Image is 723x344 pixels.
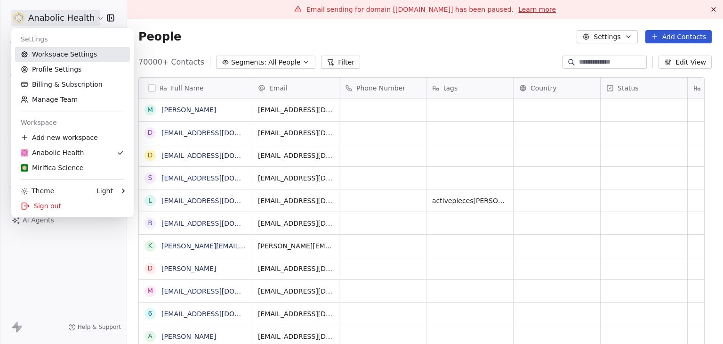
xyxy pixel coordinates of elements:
img: MIRIFICA%20science_logo_icon-big.png [21,164,28,172]
div: Add new workspace [15,130,130,145]
a: Billing & Subscription [15,77,130,92]
div: Anabolic Health [21,148,84,157]
div: Mirifica Science [21,163,83,172]
div: Workspace [15,115,130,130]
div: Sign out [15,198,130,213]
div: Settings [15,32,130,47]
div: Light [96,186,113,196]
div: Theme [21,186,54,196]
a: Workspace Settings [15,47,130,62]
a: Manage Team [15,92,130,107]
a: Profile Settings [15,62,130,77]
img: Anabolic-Health-Icon-192.png [21,149,28,156]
